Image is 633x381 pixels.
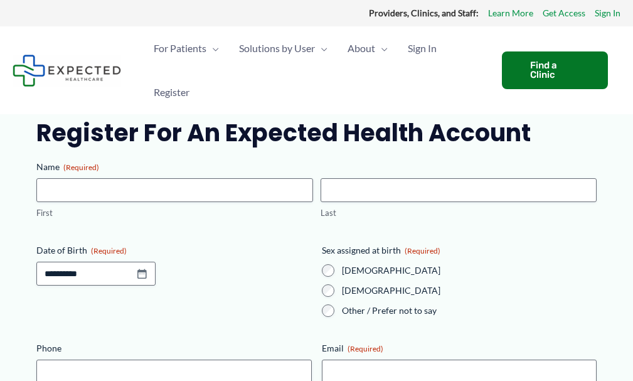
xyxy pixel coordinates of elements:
a: Register [144,70,199,114]
label: Last [321,207,597,219]
span: Sign In [408,26,437,70]
strong: Providers, Clinics, and Staff: [369,8,479,18]
a: Sign In [595,5,620,21]
span: Menu Toggle [315,26,327,70]
a: Get Access [543,5,585,21]
label: Email [322,342,597,355]
a: Learn More [488,5,533,21]
span: (Required) [91,246,127,255]
span: (Required) [405,246,440,255]
a: Find a Clinic [502,51,608,89]
label: Phone [36,342,311,355]
label: First [36,207,312,219]
span: Register [154,70,189,114]
span: Solutions by User [239,26,315,70]
label: Date of Birth [36,244,311,257]
label: [DEMOGRAPHIC_DATA] [342,284,597,297]
img: Expected Healthcare Logo - side, dark font, small [13,55,121,87]
a: Sign In [398,26,447,70]
h2: Register for an Expected Health Account [36,117,596,148]
span: Menu Toggle [375,26,388,70]
label: Other / Prefer not to say [342,304,597,317]
a: AboutMenu Toggle [338,26,398,70]
a: For PatientsMenu Toggle [144,26,229,70]
a: Solutions by UserMenu Toggle [229,26,338,70]
span: For Patients [154,26,206,70]
label: [DEMOGRAPHIC_DATA] [342,264,597,277]
legend: Name [36,161,99,173]
nav: Primary Site Navigation [144,26,489,114]
span: Menu Toggle [206,26,219,70]
span: (Required) [63,163,99,172]
legend: Sex assigned at birth [322,244,440,257]
span: About [348,26,375,70]
span: (Required) [348,344,383,353]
